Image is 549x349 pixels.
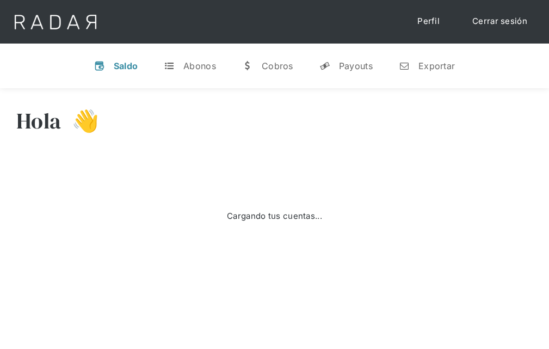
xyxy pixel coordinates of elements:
div: Abonos [183,60,216,71]
div: Saldo [114,60,138,71]
div: w [242,60,253,71]
div: y [319,60,330,71]
a: Cerrar sesión [461,11,538,32]
h3: 👋 [61,107,99,134]
div: Exportar [418,60,455,71]
div: Payouts [339,60,373,71]
div: Cargando tus cuentas... [227,210,322,223]
h3: Hola [16,107,61,134]
div: n [399,60,410,71]
div: t [164,60,175,71]
div: v [94,60,105,71]
div: Cobros [262,60,293,71]
a: Perfil [406,11,451,32]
